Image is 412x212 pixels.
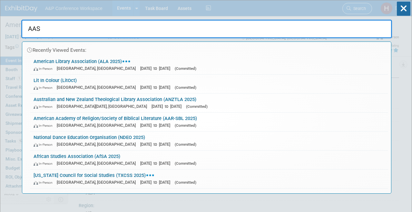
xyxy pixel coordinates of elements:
[152,104,185,109] span: [DATE] to [DATE]
[30,113,388,131] a: American Academy of Religion/Society of Biblical Literature (AAR-SBL 2025) In-Person [GEOGRAPHIC_...
[30,94,388,112] a: Australian and New Zealand Theological Library Association (ANZTLA 2025) In-Person [GEOGRAPHIC_DA...
[57,85,139,90] span: [GEOGRAPHIC_DATA], [GEOGRAPHIC_DATA]
[30,75,388,93] a: Lit In Colour (LitOct) In-Person [GEOGRAPHIC_DATA], [GEOGRAPHIC_DATA] [DATE] to [DATE] (Committed)
[175,85,196,90] span: (Committed)
[140,123,173,128] span: [DATE] to [DATE]
[140,142,173,147] span: [DATE] to [DATE]
[34,143,55,147] span: In-Person
[30,151,388,169] a: African Studies Association (AfSA 2025) In-Person [GEOGRAPHIC_DATA], [GEOGRAPHIC_DATA] [DATE] to ...
[57,66,139,71] span: [GEOGRAPHIC_DATA], [GEOGRAPHIC_DATA]
[57,123,139,128] span: [GEOGRAPHIC_DATA], [GEOGRAPHIC_DATA]
[57,180,139,185] span: [GEOGRAPHIC_DATA], [GEOGRAPHIC_DATA]
[175,161,196,166] span: (Committed)
[30,170,388,188] a: [US_STATE] Council for Social Studies (TXCSS 2025) In-Person [GEOGRAPHIC_DATA], [GEOGRAPHIC_DATA]...
[34,67,55,71] span: In-Person
[34,161,55,166] span: In-Person
[34,105,55,109] span: In-Person
[57,104,150,109] span: [GEOGRAPHIC_DATA][DATE], [GEOGRAPHIC_DATA]
[30,56,388,74] a: American Library Association (ALA 2025) In-Person [GEOGRAPHIC_DATA], [GEOGRAPHIC_DATA] [DATE] to ...
[140,161,173,166] span: [DATE] to [DATE]
[175,66,196,71] span: (Committed)
[25,42,388,56] div: Recently Viewed Events:
[186,104,208,109] span: (Committed)
[30,132,388,150] a: National Dance Education Organisation (NDEO 2025) In-Person [GEOGRAPHIC_DATA], [GEOGRAPHIC_DATA] ...
[175,123,196,128] span: (Committed)
[34,180,55,185] span: In-Person
[57,142,139,147] span: [GEOGRAPHIC_DATA], [GEOGRAPHIC_DATA]
[140,85,173,90] span: [DATE] to [DATE]
[175,180,196,185] span: (Committed)
[57,161,139,166] span: [GEOGRAPHIC_DATA], [GEOGRAPHIC_DATA]
[21,20,392,38] input: Search for Events or People...
[175,142,196,147] span: (Committed)
[140,180,173,185] span: [DATE] to [DATE]
[140,66,173,71] span: [DATE] to [DATE]
[34,124,55,128] span: In-Person
[34,86,55,90] span: In-Person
